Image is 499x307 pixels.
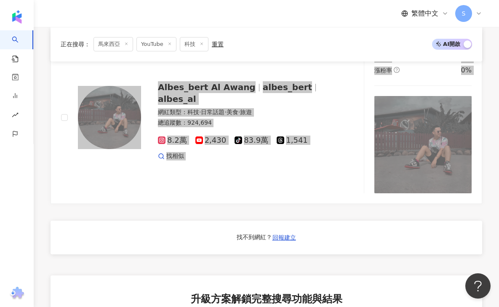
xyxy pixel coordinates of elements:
img: KOL Avatar [78,86,141,149]
a: KOL AvatarAlbes_bert Al Awangalbes_bertalbes_al網紅類型：科技·日常話題·美食·旅遊總追蹤數：924,6948.2萬2,43083.9萬1,541找... [51,31,482,203]
a: 找相似 [158,152,184,160]
span: 正在搜尋 ： [61,41,90,48]
span: YouTube [136,37,176,51]
span: 2,430 [195,136,227,145]
span: rise [12,107,19,125]
span: 日常話題 [201,109,224,115]
div: 網紅類型 ： [158,108,339,117]
span: 繁體中文 [411,9,438,18]
span: 8.2萬 [158,136,187,145]
span: · [199,109,201,115]
span: 馬來西亞 [93,37,133,51]
span: 漲粉率 [374,67,392,74]
span: 科技 [187,109,199,115]
button: 回報建立 [272,231,296,244]
span: albes_bert [263,82,312,92]
span: albes_al [158,94,196,104]
div: 重置 [212,41,224,48]
img: logo icon [10,10,24,24]
span: · [224,109,226,115]
span: 美食 [227,109,238,115]
span: · [238,109,240,115]
span: 升級方案解鎖完整搜尋功能與結果 [191,292,342,307]
span: Albes_bert Al Awang [158,82,256,92]
div: 0% [461,66,472,75]
div: 總追蹤數 ： 924,694 [158,119,339,127]
span: 找相似 [166,152,184,160]
div: 找不到網紅？ [237,233,272,242]
span: question-circle [394,67,400,73]
span: 科技 [180,37,208,51]
span: 83.9萬 [235,136,268,145]
img: post-image [374,96,472,193]
img: chrome extension [9,287,25,300]
span: S [462,9,466,18]
span: 旅遊 [240,109,252,115]
span: 1,541 [277,136,308,145]
iframe: Help Scout Beacon - Open [465,273,491,299]
a: search [12,30,29,63]
span: 回報建立 [272,234,296,241]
